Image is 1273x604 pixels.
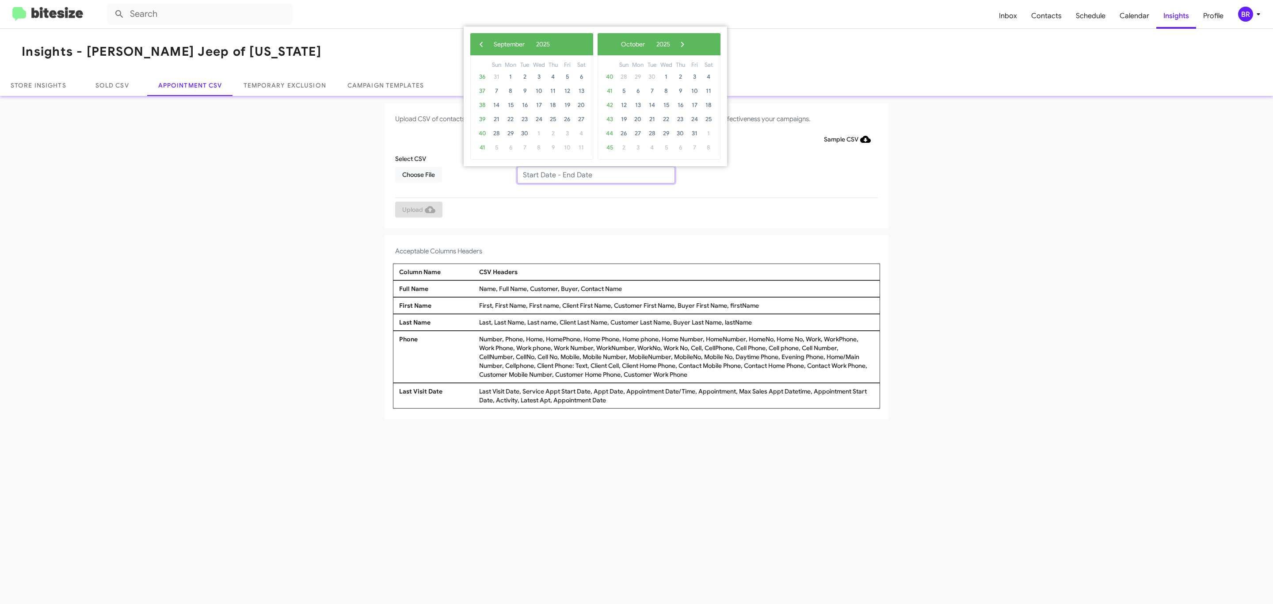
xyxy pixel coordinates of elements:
[477,387,876,405] div: Last Visit Date, Service Appt Start Date, Appt Date, Appointment Date/Time, Appointment, Max Sale...
[701,98,716,112] span: 18
[489,84,503,98] span: 7
[477,284,876,293] div: Name, Full Name, Customer, Buyer, Contact Name
[687,70,701,84] span: 3
[1156,3,1196,29] span: Insights
[546,84,560,98] span: 11
[673,126,687,141] span: 30
[687,98,701,112] span: 17
[546,60,560,70] th: weekday
[494,40,525,48] span: September
[107,4,293,25] input: Search
[701,112,716,126] span: 25
[560,70,574,84] span: 5
[477,318,876,327] div: Last, Last Name, Last name, Client Last Name, Customer Last Name, Buyer Last Name, lastName
[395,114,878,124] h4: Upload CSV of contacts who made appointment. We will match them with the conversations to help yo...
[602,112,617,126] span: 43
[1238,7,1253,22] div: BR
[701,84,716,98] span: 11
[475,70,489,84] span: 36
[560,112,574,126] span: 26
[659,141,673,155] span: 5
[645,60,659,70] th: weekday
[676,38,689,51] button: ›
[673,112,687,126] span: 23
[673,84,687,98] span: 9
[1024,3,1069,29] span: Contacts
[489,98,503,112] span: 14
[475,112,489,126] span: 39
[560,60,574,70] th: weekday
[574,70,588,84] span: 6
[659,70,673,84] span: 1
[560,141,574,155] span: 10
[645,126,659,141] span: 28
[631,126,645,141] span: 27
[536,40,550,48] span: 2025
[617,98,631,112] span: 12
[475,38,569,46] bs-datepicker-navigation-view: ​ ​ ​
[503,98,518,112] span: 15
[518,84,532,98] span: 9
[673,141,687,155] span: 6
[659,98,673,112] span: 15
[546,141,560,155] span: 9
[233,75,337,96] a: Temporary Exclusion
[992,3,1024,29] a: Inbox
[560,126,574,141] span: 3
[503,126,518,141] span: 29
[1196,3,1231,29] a: Profile
[659,112,673,126] span: 22
[574,98,588,112] span: 20
[617,60,631,70] th: weekday
[395,154,426,163] label: Select CSV
[631,84,645,98] span: 6
[503,70,518,84] span: 1
[659,84,673,98] span: 8
[395,167,442,183] button: Choose File
[574,84,588,98] span: 13
[475,38,488,51] span: ‹
[402,202,435,218] span: Upload
[701,60,716,70] th: weekday
[532,141,546,155] span: 8
[659,126,673,141] span: 29
[602,84,617,98] span: 41
[687,126,701,141] span: 31
[337,75,434,96] a: Campaign Templates
[687,84,701,98] span: 10
[477,301,876,310] div: First, First Name, First name, Client First Name, Customer First Name, Buyer First Name, firstName
[701,141,716,155] span: 8
[402,167,435,183] span: Choose File
[617,112,631,126] span: 19
[617,70,631,84] span: 28
[546,98,560,112] span: 18
[546,70,560,84] span: 4
[532,70,546,84] span: 3
[503,60,518,70] th: weekday
[148,75,233,96] a: Appointment CSV
[687,60,701,70] th: weekday
[489,141,503,155] span: 5
[1113,3,1156,29] a: Calendar
[1069,3,1113,29] span: Schedule
[574,60,588,70] th: weekday
[615,38,651,51] button: October
[645,98,659,112] span: 14
[489,60,503,70] th: weekday
[560,98,574,112] span: 19
[701,70,716,84] span: 4
[824,131,871,147] span: Sample CSV
[602,98,617,112] span: 42
[489,112,503,126] span: 21
[77,75,148,96] a: Sold CSV
[645,112,659,126] span: 21
[673,98,687,112] span: 16
[464,27,727,166] bs-daterangepicker-container: calendar
[397,284,477,293] div: Full Name
[631,98,645,112] span: 13
[631,112,645,126] span: 20
[546,126,560,141] span: 2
